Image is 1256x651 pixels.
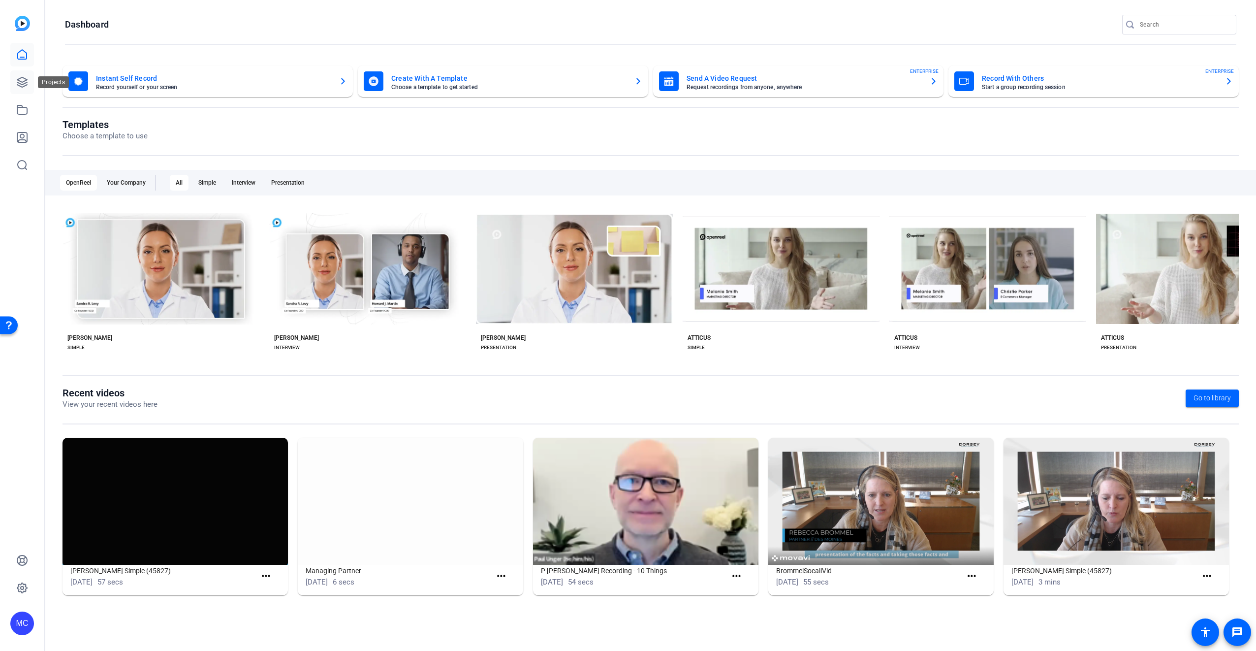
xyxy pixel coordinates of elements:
[1193,393,1231,403] span: Go to library
[568,578,594,586] span: 54 secs
[653,65,943,97] button: Send A Video RequestRequest recordings from anyone, anywhereENTERPRISE
[265,175,311,191] div: Presentation
[96,84,331,90] mat-card-subtitle: Record yourself or your screen
[1011,578,1034,586] span: [DATE]
[1101,334,1124,342] div: ATTICUS
[97,578,123,586] span: 57 secs
[38,76,69,88] div: Projects
[358,65,648,97] button: Create With A TemplateChoose a template to get started
[495,570,507,583] mat-icon: more_horiz
[982,84,1217,90] mat-card-subtitle: Start a group recording session
[70,578,93,586] span: [DATE]
[768,438,994,565] img: BrommelSocailVid
[63,387,157,399] h1: Recent videos
[101,175,152,191] div: Your Company
[982,72,1217,84] mat-card-title: Record With Others
[96,72,331,84] mat-card-title: Instant Self Record
[1004,438,1229,565] img: Dorsey Simple (45827)
[687,84,922,90] mat-card-subtitle: Request recordings from anyone, anywhere
[10,612,34,635] div: MC
[687,72,922,84] mat-card-title: Send A Video Request
[541,578,563,586] span: [DATE]
[260,570,272,583] mat-icon: more_horiz
[1011,565,1197,577] h1: [PERSON_NAME] Simple (45827)
[948,65,1239,97] button: Record With OthersStart a group recording sessionENTERPRISE
[1231,626,1243,638] mat-icon: message
[803,578,829,586] span: 55 secs
[1186,390,1239,407] a: Go to library
[894,344,920,352] div: INTERVIEW
[1199,626,1211,638] mat-icon: accessibility
[1101,344,1136,352] div: PRESENTATION
[63,130,148,142] p: Choose a template to use
[966,570,978,583] mat-icon: more_horiz
[67,334,112,342] div: [PERSON_NAME]
[70,565,256,577] h1: [PERSON_NAME] Simple (45827)
[226,175,261,191] div: Interview
[481,334,526,342] div: [PERSON_NAME]
[1140,19,1228,31] input: Search
[1205,67,1234,75] span: ENTERPRISE
[730,570,743,583] mat-icon: more_horiz
[63,119,148,130] h1: Templates
[192,175,222,191] div: Simple
[894,334,917,342] div: ATTICUS
[63,65,353,97] button: Instant Self RecordRecord yourself or your screen
[65,19,109,31] h1: Dashboard
[688,344,705,352] div: SIMPLE
[541,565,726,577] h1: P [PERSON_NAME] Recording - 10 Things
[63,399,157,410] p: View your recent videos here
[481,344,516,352] div: PRESENTATION
[274,334,319,342] div: [PERSON_NAME]
[391,84,627,90] mat-card-subtitle: Choose a template to get started
[1201,570,1213,583] mat-icon: more_horiz
[776,578,798,586] span: [DATE]
[63,438,288,565] img: Dorsey Simple (45827)
[333,578,354,586] span: 6 secs
[776,565,962,577] h1: BrommelSocailVid
[170,175,188,191] div: All
[1038,578,1061,586] span: 3 mins
[15,16,30,31] img: blue-gradient.svg
[533,438,758,565] img: P Unger Recording - 10 Things
[67,344,85,352] div: SIMPLE
[688,334,711,342] div: ATTICUS
[910,67,939,75] span: ENTERPRISE
[298,438,523,565] img: Managing Partner
[274,344,300,352] div: INTERVIEW
[306,578,328,586] span: [DATE]
[391,72,627,84] mat-card-title: Create With A Template
[60,175,97,191] div: OpenReel
[306,565,491,577] h1: Managing Partner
